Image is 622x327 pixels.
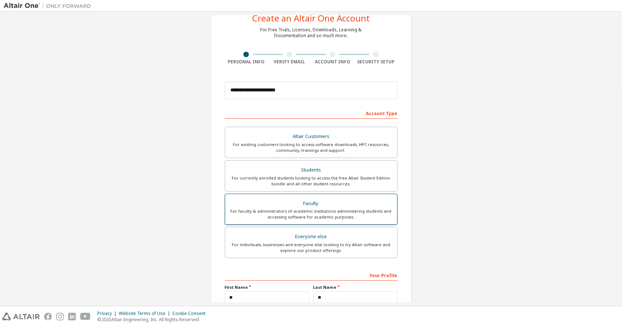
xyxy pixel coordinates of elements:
div: Faculty [230,198,393,209]
div: Cookie Consent [172,311,210,316]
div: Your Profile [225,269,398,281]
img: linkedin.svg [68,313,76,320]
label: Last Name [313,284,398,290]
div: Everyone else [230,232,393,242]
div: For Free Trials, Licenses, Downloads, Learning & Documentation and so much more. [261,27,362,39]
div: Personal Info [225,59,268,65]
div: Security Setup [354,59,398,65]
div: For existing customers looking to access software downloads, HPC resources, community, trainings ... [230,142,393,153]
div: Account Type [225,107,398,119]
img: youtube.svg [80,313,91,320]
img: instagram.svg [56,313,64,320]
div: Privacy [97,311,119,316]
div: Altair Customers [230,131,393,142]
div: Verify Email [268,59,311,65]
div: Account Info [311,59,355,65]
label: First Name [225,284,309,290]
div: For currently enrolled students looking to access the free Altair Student Edition bundle and all ... [230,175,393,187]
div: Create an Altair One Account [252,14,370,23]
img: altair_logo.svg [2,313,40,320]
img: Altair One [4,2,95,9]
div: For individuals, businesses and everyone else looking to try Altair software and explore our prod... [230,242,393,253]
img: facebook.svg [44,313,52,320]
p: © 2025 Altair Engineering, Inc. All Rights Reserved. [97,316,210,323]
div: Website Terms of Use [119,311,172,316]
div: For faculty & administrators of academic institutions administering students and accessing softwa... [230,208,393,220]
div: Students [230,165,393,175]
